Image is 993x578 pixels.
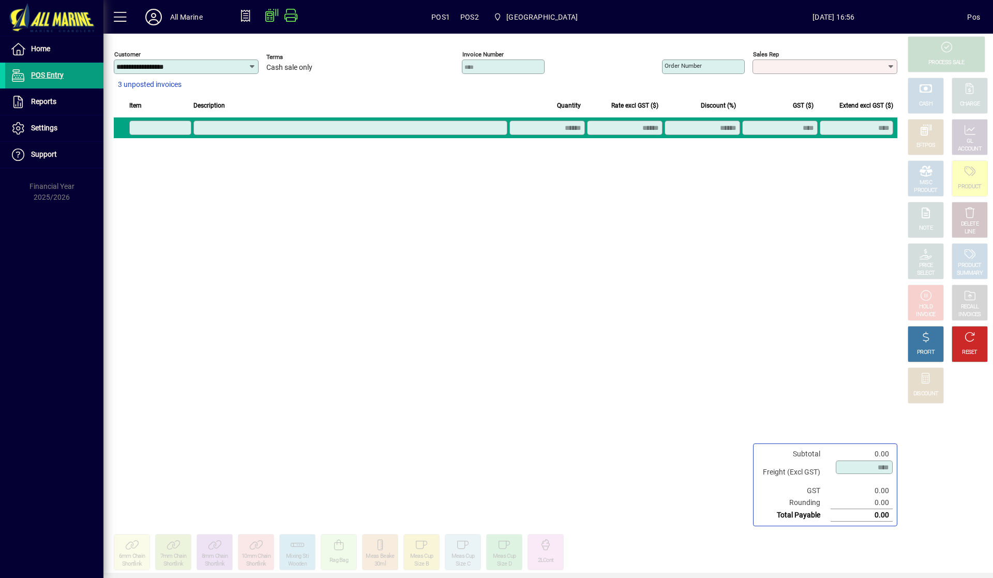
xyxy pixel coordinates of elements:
[160,553,187,560] div: 7mm Chain
[122,560,142,568] div: Shortlink
[967,138,973,145] div: GL
[920,179,932,187] div: MISC
[414,560,429,568] div: Size B
[489,8,582,26] span: Port Road
[611,100,658,111] span: Rate excl GST ($)
[266,64,312,72] span: Cash sale only
[831,497,893,509] td: 0.00
[916,142,936,150] div: EFTPOS
[919,225,932,232] div: NOTE
[958,262,981,270] div: PRODUCT
[5,36,103,62] a: Home
[961,220,979,228] div: DELETE
[497,560,511,568] div: Size D
[137,8,170,26] button: Profile
[366,553,394,560] div: Meas Beake
[5,89,103,115] a: Reports
[831,448,893,460] td: 0.00
[758,497,831,509] td: Rounding
[163,560,184,568] div: Shortlink
[961,303,979,311] div: RECALL
[460,9,479,25] span: POS2
[958,145,982,153] div: ACCOUNT
[919,303,932,311] div: HOLD
[538,557,554,565] div: 2LCont
[917,349,935,357] div: PROFIT
[557,100,581,111] span: Quantity
[119,553,145,560] div: 6mm Chain
[431,9,450,25] span: POS1
[286,553,309,560] div: Mixing Sti
[839,100,893,111] span: Extend excl GST ($)
[753,51,779,58] mat-label: Sales rep
[700,9,967,25] span: [DATE] 16:56
[129,100,142,111] span: Item
[919,262,933,270] div: PRICE
[462,51,504,58] mat-label: Invoice number
[452,553,474,560] div: Meas Cup
[913,390,938,398] div: DISCOUNT
[758,448,831,460] td: Subtotal
[114,76,186,94] button: 3 unposted invoices
[288,560,307,568] div: Wooden
[958,311,981,319] div: INVOICES
[31,97,56,106] span: Reports
[914,187,937,195] div: PRODUCT
[958,183,981,191] div: PRODUCT
[916,311,935,319] div: INVOICE
[928,59,965,67] div: PROCESS SALE
[193,100,225,111] span: Description
[410,553,433,560] div: Meas Cup
[114,51,141,58] mat-label: Customer
[31,124,57,132] span: Settings
[665,62,702,69] mat-label: Order number
[831,509,893,522] td: 0.00
[205,560,225,568] div: Shortlink
[962,349,977,357] div: RESET
[919,100,932,108] div: CASH
[957,270,983,277] div: SUMMARY
[246,560,266,568] div: Shortlink
[758,460,831,485] td: Freight (Excl GST)
[701,100,736,111] span: Discount (%)
[917,270,935,277] div: SELECT
[456,560,470,568] div: Size C
[967,9,980,25] div: Pos
[758,485,831,497] td: GST
[374,560,386,568] div: 30ml
[329,557,348,565] div: Rag Bag
[5,115,103,141] a: Settings
[266,54,328,61] span: Terms
[965,228,975,236] div: LINE
[758,509,831,522] td: Total Payable
[31,45,50,53] span: Home
[960,100,980,108] div: CHARGE
[118,79,182,90] span: 3 unposted invoices
[202,553,228,560] div: 8mm Chain
[5,142,103,168] a: Support
[242,553,270,560] div: 10mm Chain
[506,9,578,25] span: [GEOGRAPHIC_DATA]
[493,553,516,560] div: Meas Cup
[31,150,57,158] span: Support
[170,9,203,25] div: All Marine
[31,71,64,79] span: POS Entry
[793,100,814,111] span: GST ($)
[831,485,893,497] td: 0.00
